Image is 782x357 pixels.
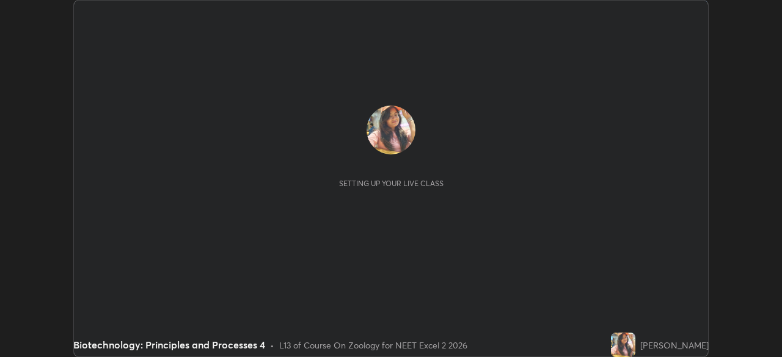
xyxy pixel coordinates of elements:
div: • [270,339,274,352]
div: [PERSON_NAME] [640,339,709,352]
div: Setting up your live class [339,179,444,188]
img: 6df52b9de9c147eaa292c8009b0a37de.jpg [611,333,635,357]
div: Biotechnology: Principles and Processes 4 [73,337,265,352]
img: 6df52b9de9c147eaa292c8009b0a37de.jpg [367,106,415,154]
div: L13 of Course On Zoology for NEET Excel 2 2026 [279,339,467,352]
